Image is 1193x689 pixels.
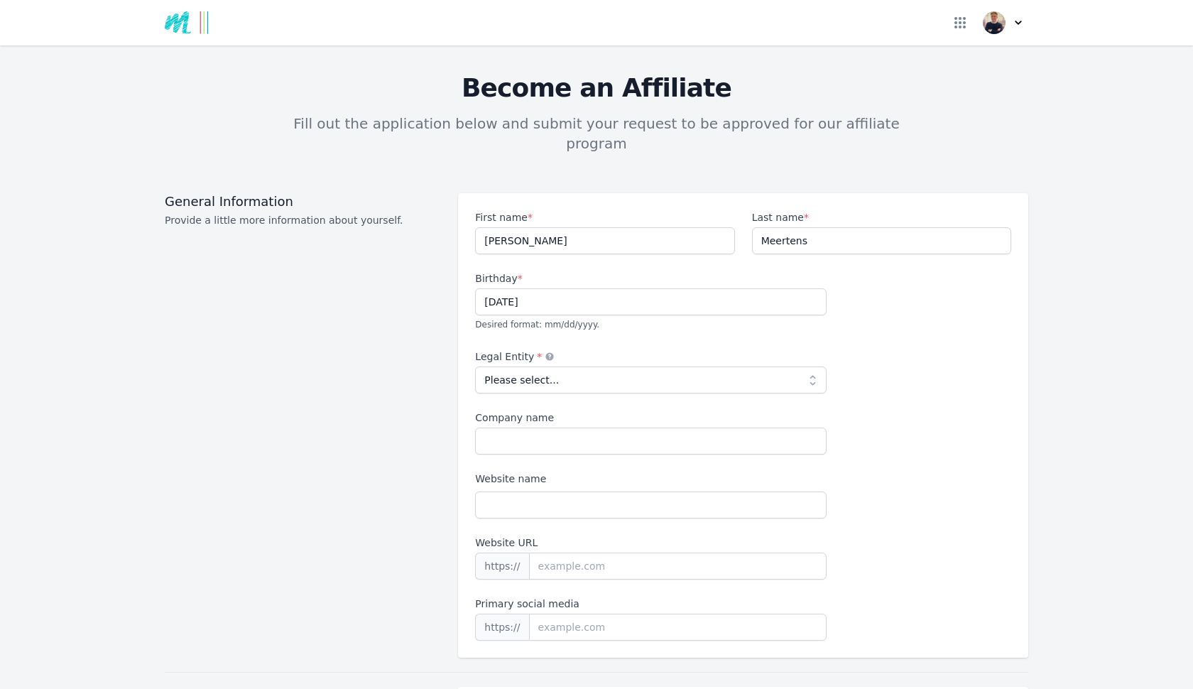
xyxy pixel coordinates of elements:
[475,536,827,550] label: Website URL
[278,114,915,153] p: Fill out the application below and submit your request to be approved for our affiliate program
[475,553,528,580] span: https://
[475,349,827,364] label: Legal Entity
[475,210,734,224] label: First name
[165,213,441,227] p: Provide a little more information about yourself.
[475,411,827,425] label: Company name
[475,614,528,641] span: https://
[529,614,827,641] input: example.com
[529,553,827,580] input: example.com
[165,193,441,210] h3: General Information
[475,320,599,330] span: Desired format: mm/dd/yyyy.
[752,210,1011,224] label: Last name
[475,597,827,611] label: Primary social media
[475,472,827,486] label: Website name
[475,288,827,315] input: mm/dd/yyyy
[165,74,1028,102] h3: Become an Affiliate
[475,271,827,286] label: Birthday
